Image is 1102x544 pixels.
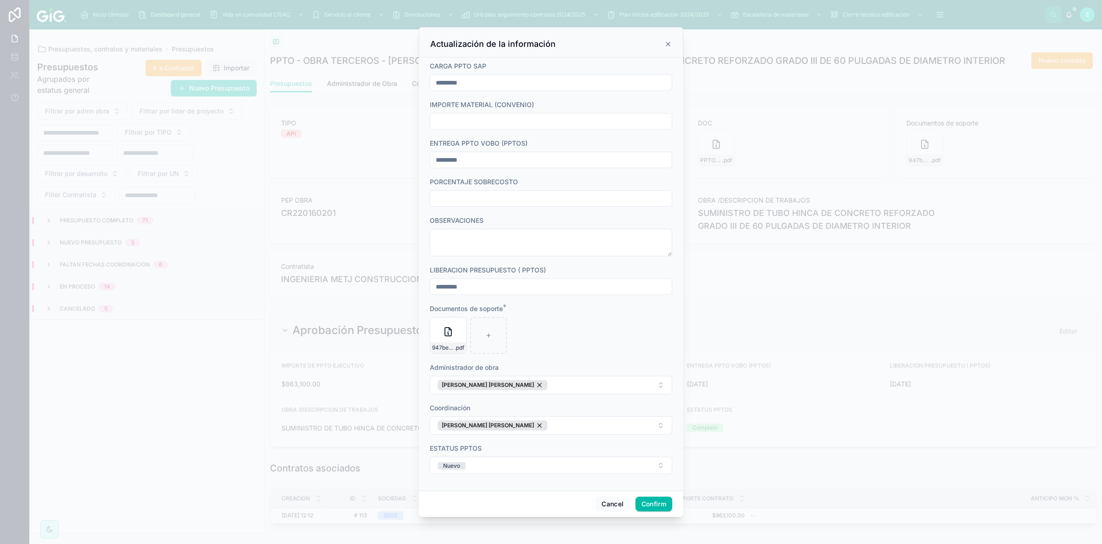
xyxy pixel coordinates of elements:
[438,420,547,431] button: Unselect 4
[432,344,455,351] span: 947bea0c-69aa-4db3-9cac-0c1ec065186e-TUBERIA-DE-CONCRETO-GRADO-III-DE-60-PULG
[430,216,484,224] span: OBSERVACIONES
[442,422,534,429] span: [PERSON_NAME] [PERSON_NAME]
[635,497,672,511] button: Confirm
[430,404,470,412] span: Coordinación
[430,305,503,312] span: Documentos de soporte
[442,381,534,389] span: [PERSON_NAME] [PERSON_NAME]
[438,380,547,390] button: Unselect 10
[443,462,460,470] div: Nuevo
[430,444,482,452] span: ESTATUS PPTOS
[430,62,486,70] span: CARGA PPTO SAP
[430,39,556,50] h3: Actualización de la información
[430,139,528,147] span: ENTREGA PPTO VOBO (PPTOS)
[596,497,630,511] button: Cancel
[430,376,672,394] button: Select Button
[430,363,499,371] span: Administrador de obra
[455,344,464,351] span: .pdf
[430,457,672,474] button: Select Button
[430,416,672,435] button: Select Button
[430,266,546,274] span: LIBERACION PRESUPUESTO ( PPTOS)
[430,101,534,108] span: IMPORTE MATERIAL (CONVENIO)
[430,178,518,186] span: PORCENTAJE SOBRECOSTO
